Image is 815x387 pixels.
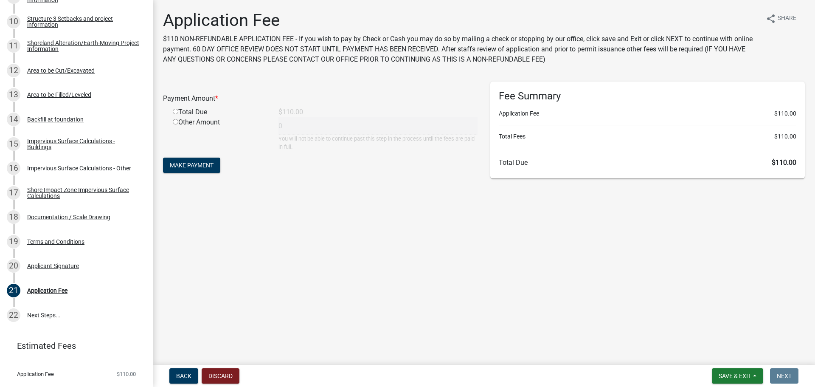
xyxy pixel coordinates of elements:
div: Terms and Conditions [27,239,84,245]
li: Total Fees [499,132,796,141]
div: 12 [7,64,20,77]
div: 13 [7,88,20,102]
li: Application Fee [499,109,796,118]
span: $110.00 [772,158,796,167]
div: Impervious Surface Calculations - Other [27,165,131,171]
a: Estimated Fees [7,337,139,354]
div: Application Fee [27,288,67,294]
h6: Total Due [499,158,796,167]
div: Impervious Surface Calculations - Buildings [27,138,139,150]
div: Structure 3 Setbacks and project information [27,16,139,28]
div: 14 [7,113,20,126]
span: $110.00 [117,371,136,377]
div: 21 [7,284,20,297]
div: 15 [7,137,20,151]
span: Make Payment [170,162,214,169]
div: Shore Impact Zone Impervious Surface Calculations [27,187,139,199]
div: Area to be Cut/Excavated [27,68,95,73]
div: 19 [7,235,20,249]
div: 16 [7,161,20,175]
p: $110 NON-REFUNDABLE APPLICATION FEE - If you wish to pay by Check or Cash you may do so by mailin... [163,34,759,65]
i: share [766,14,776,24]
span: Share [778,14,796,24]
div: 20 [7,259,20,273]
span: $110.00 [774,109,796,118]
div: 10 [7,15,20,28]
h6: Fee Summary [499,90,796,102]
button: Discard [202,368,239,384]
button: Save & Exit [712,368,763,384]
button: shareShare [759,10,803,27]
button: Make Payment [163,158,220,173]
div: 17 [7,186,20,200]
span: Back [176,373,191,379]
span: $110.00 [774,132,796,141]
div: 22 [7,308,20,322]
div: Applicant Signature [27,263,79,269]
button: Back [169,368,198,384]
span: Next [777,373,792,379]
h1: Application Fee [163,10,759,31]
div: 18 [7,210,20,224]
div: Area to be Filled/Leveled [27,92,91,98]
div: Backfill at foundation [27,116,84,122]
div: 11 [7,39,20,53]
div: Shoreland Alteration/Earth-Moving Project Information [27,40,139,52]
span: Save & Exit [719,373,751,379]
button: Next [770,368,798,384]
span: Application Fee [17,371,54,377]
div: Documentation / Scale Drawing [27,214,110,220]
div: Total Due [166,107,272,117]
div: Payment Amount [157,93,484,104]
div: Other Amount [166,117,272,151]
